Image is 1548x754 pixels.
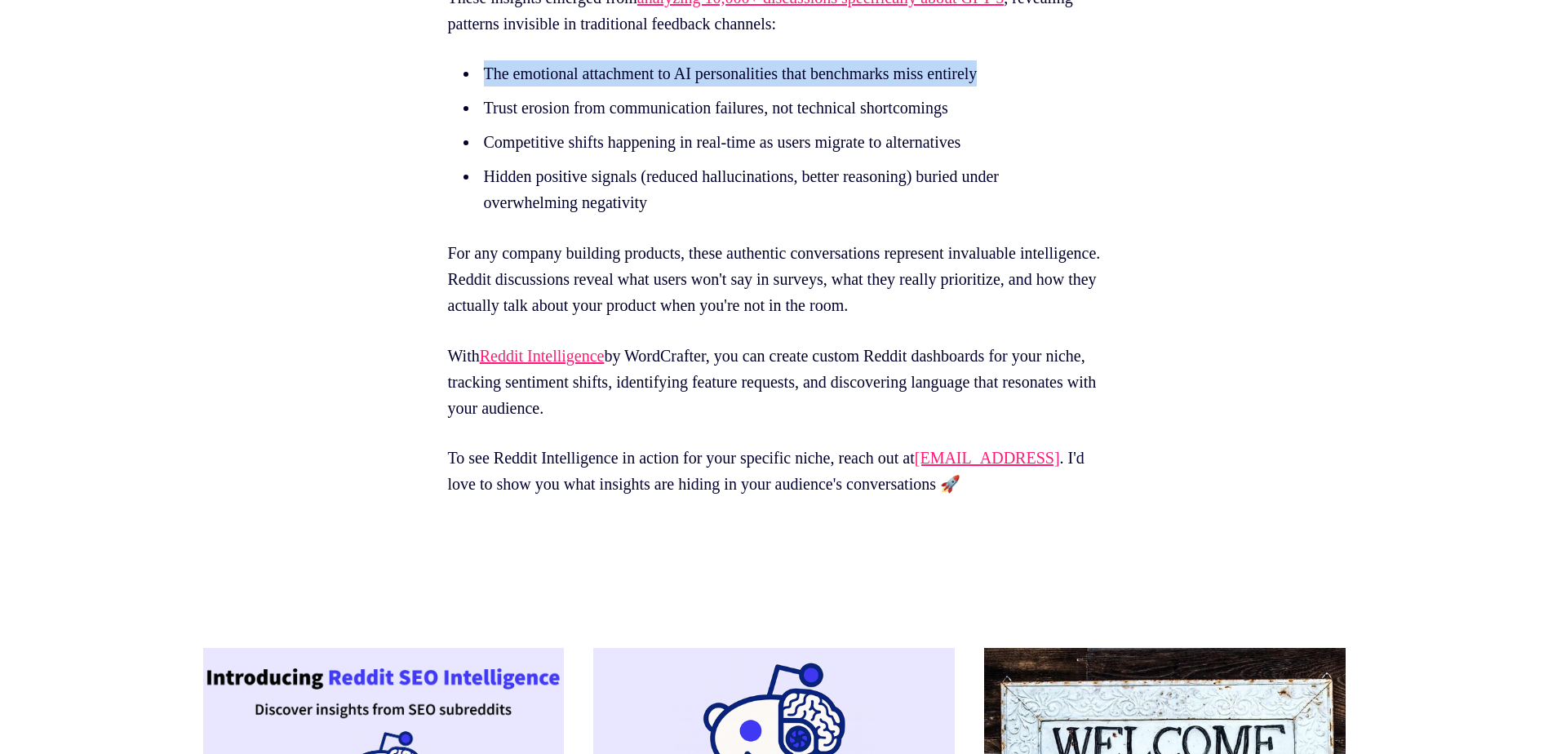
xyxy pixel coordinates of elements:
[479,60,1076,86] li: The emotional attachment to AI personalities that benchmarks miss entirely
[480,347,605,365] a: Reddit Intelligence
[479,129,1076,155] li: Competitive shifts happening in real-time as users migrate to alternatives
[479,163,1076,215] li: Hidden positive signals (reduced hallucinations, better reasoning) buried under overwhelming nega...
[915,449,1060,467] a: [EMAIL_ADDRESS]
[448,343,1101,421] p: With by WordCrafter, you can create custom Reddit dashboards for your niche, tracking sentiment s...
[448,240,1101,318] p: For any company building products, these authentic conversations represent invaluable intelligenc...
[479,95,1076,121] li: Trust erosion from communication failures, not technical shortcomings
[448,445,1101,497] p: To see Reddit Intelligence in action for your specific niche, reach out at . I'd love to show you...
